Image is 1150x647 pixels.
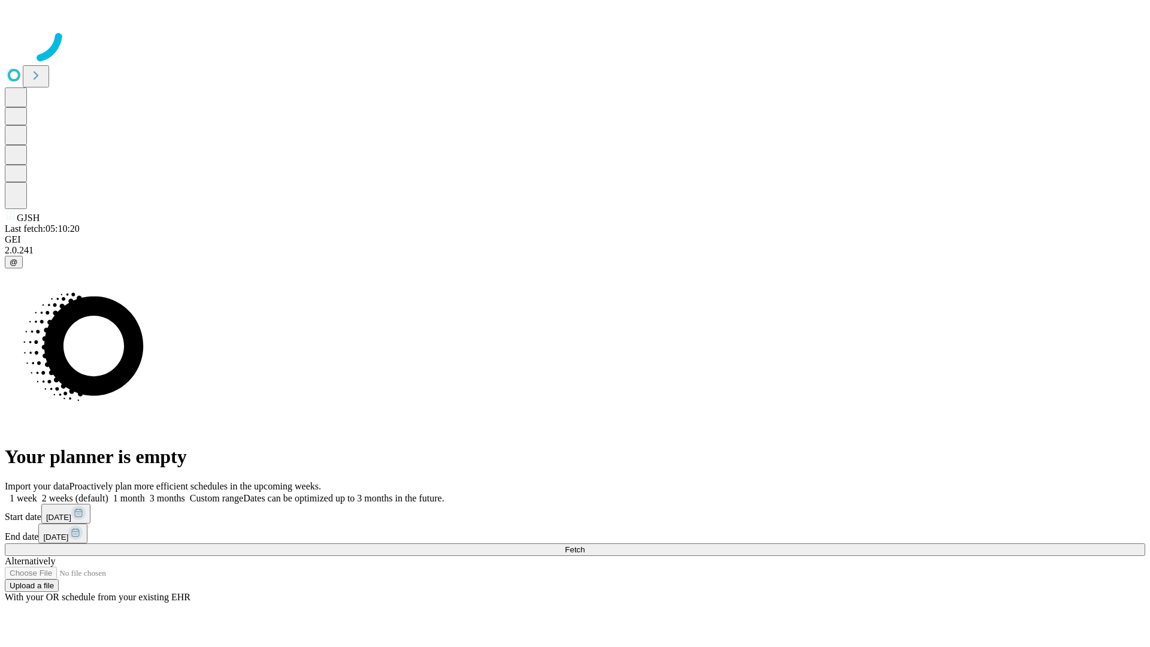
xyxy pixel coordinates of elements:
[565,545,585,554] span: Fetch
[69,481,321,491] span: Proactively plan more efficient schedules in the upcoming weeks.
[150,493,185,503] span: 3 months
[5,256,23,268] button: @
[5,223,80,234] span: Last fetch: 05:10:20
[5,234,1145,245] div: GEI
[10,258,18,267] span: @
[5,556,55,566] span: Alternatively
[41,504,90,524] button: [DATE]
[113,493,145,503] span: 1 month
[5,579,59,592] button: Upload a file
[5,245,1145,256] div: 2.0.241
[5,524,1145,543] div: End date
[42,493,108,503] span: 2 weeks (default)
[43,533,68,542] span: [DATE]
[5,592,190,602] span: With your OR schedule from your existing EHR
[10,493,37,503] span: 1 week
[5,543,1145,556] button: Fetch
[5,481,69,491] span: Import your data
[38,524,87,543] button: [DATE]
[243,493,444,503] span: Dates can be optimized up to 3 months in the future.
[190,493,243,503] span: Custom range
[5,446,1145,468] h1: Your planner is empty
[46,513,71,522] span: [DATE]
[17,213,40,223] span: GJSH
[5,504,1145,524] div: Start date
